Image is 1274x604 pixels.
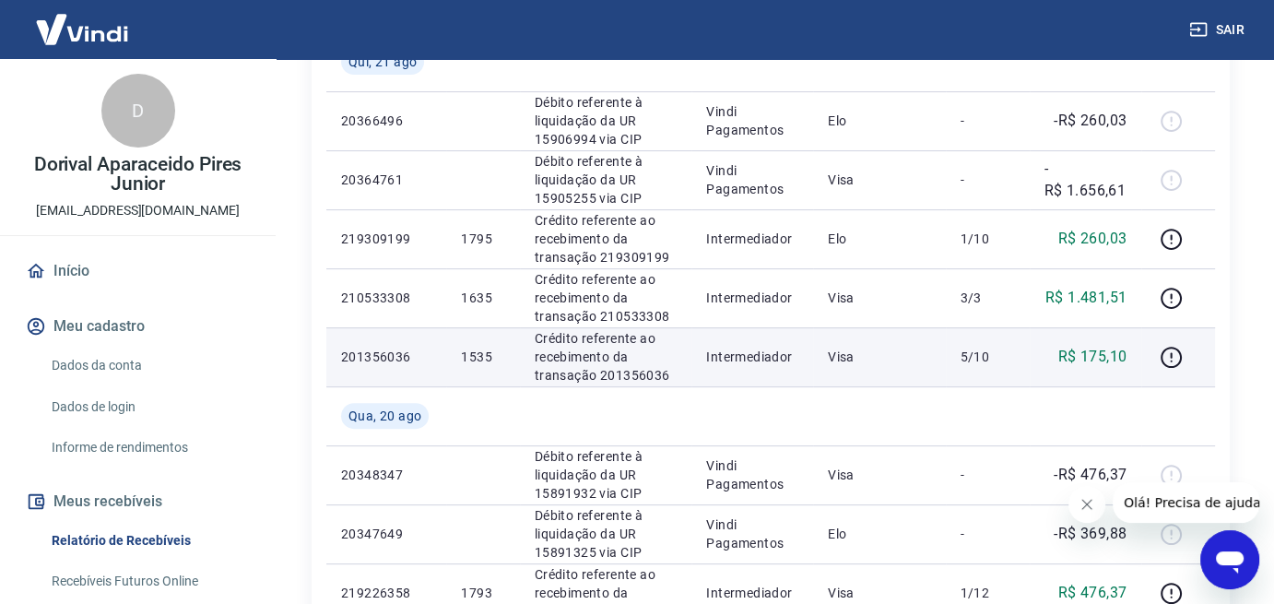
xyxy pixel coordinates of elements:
[706,230,798,248] p: Intermediador
[341,584,431,602] p: 219226358
[1058,582,1127,604] p: R$ 476,37
[961,584,1015,602] p: 1/12
[461,289,504,307] p: 1635
[706,348,798,366] p: Intermediador
[101,74,175,148] div: D
[11,13,155,28] span: Olá! Precisa de ajuda?
[341,525,431,543] p: 20347649
[341,112,431,130] p: 20366496
[535,447,678,503] p: Débito referente à liquidação da UR 15891932 via CIP
[535,506,678,562] p: Débito referente à liquidação da UR 15891325 via CIP
[44,347,254,385] a: Dados da conta
[961,171,1015,189] p: -
[44,522,254,560] a: Relatório de Recebíveis
[535,329,678,385] p: Crédito referente ao recebimento da transação 201356036
[44,563,254,600] a: Recebíveis Futuros Online
[535,152,678,207] p: Débito referente à liquidação da UR 15905255 via CIP
[706,584,798,602] p: Intermediador
[828,171,930,189] p: Visa
[461,348,504,366] p: 1535
[36,201,240,220] p: [EMAIL_ADDRESS][DOMAIN_NAME]
[341,230,431,248] p: 219309199
[461,230,504,248] p: 1795
[1054,464,1127,486] p: -R$ 476,37
[535,211,678,266] p: Crédito referente ao recebimento da transação 219309199
[1058,346,1127,368] p: R$ 175,10
[15,155,261,194] p: Dorival Aparaceido Pires Junior
[706,456,798,493] p: Vindi Pagamentos
[706,289,798,307] p: Intermediador
[348,407,421,425] span: Qua, 20 ago
[22,306,254,347] button: Meu cadastro
[828,466,930,484] p: Visa
[961,112,1015,130] p: -
[341,289,431,307] p: 210533308
[828,525,930,543] p: Elo
[1054,110,1127,132] p: -R$ 260,03
[706,515,798,552] p: Vindi Pagamentos
[1058,228,1127,250] p: R$ 260,03
[1200,530,1259,589] iframe: Botão para abrir a janela de mensagens
[1186,13,1252,47] button: Sair
[22,481,254,522] button: Meus recebíveis
[341,466,431,484] p: 20348347
[706,161,798,198] p: Vindi Pagamentos
[535,270,678,326] p: Crédito referente ao recebimento da transação 210533308
[1044,158,1127,202] p: -R$ 1.656,61
[961,289,1015,307] p: 3/3
[961,348,1015,366] p: 5/10
[44,429,254,467] a: Informe de rendimentos
[461,584,504,602] p: 1793
[1054,523,1127,545] p: -R$ 369,88
[828,584,930,602] p: Visa
[828,289,930,307] p: Visa
[535,93,678,148] p: Débito referente à liquidação da UR 15906994 via CIP
[1113,482,1259,523] iframe: Mensagem da empresa
[341,348,431,366] p: 201356036
[1045,287,1127,309] p: R$ 1.481,51
[348,53,417,71] span: Qui, 21 ago
[828,112,930,130] p: Elo
[1068,486,1105,523] iframe: Fechar mensagem
[44,388,254,426] a: Dados de login
[828,348,930,366] p: Visa
[22,251,254,291] a: Início
[341,171,431,189] p: 20364761
[961,525,1015,543] p: -
[828,230,930,248] p: Elo
[706,102,798,139] p: Vindi Pagamentos
[961,230,1015,248] p: 1/10
[22,1,142,57] img: Vindi
[961,466,1015,484] p: -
